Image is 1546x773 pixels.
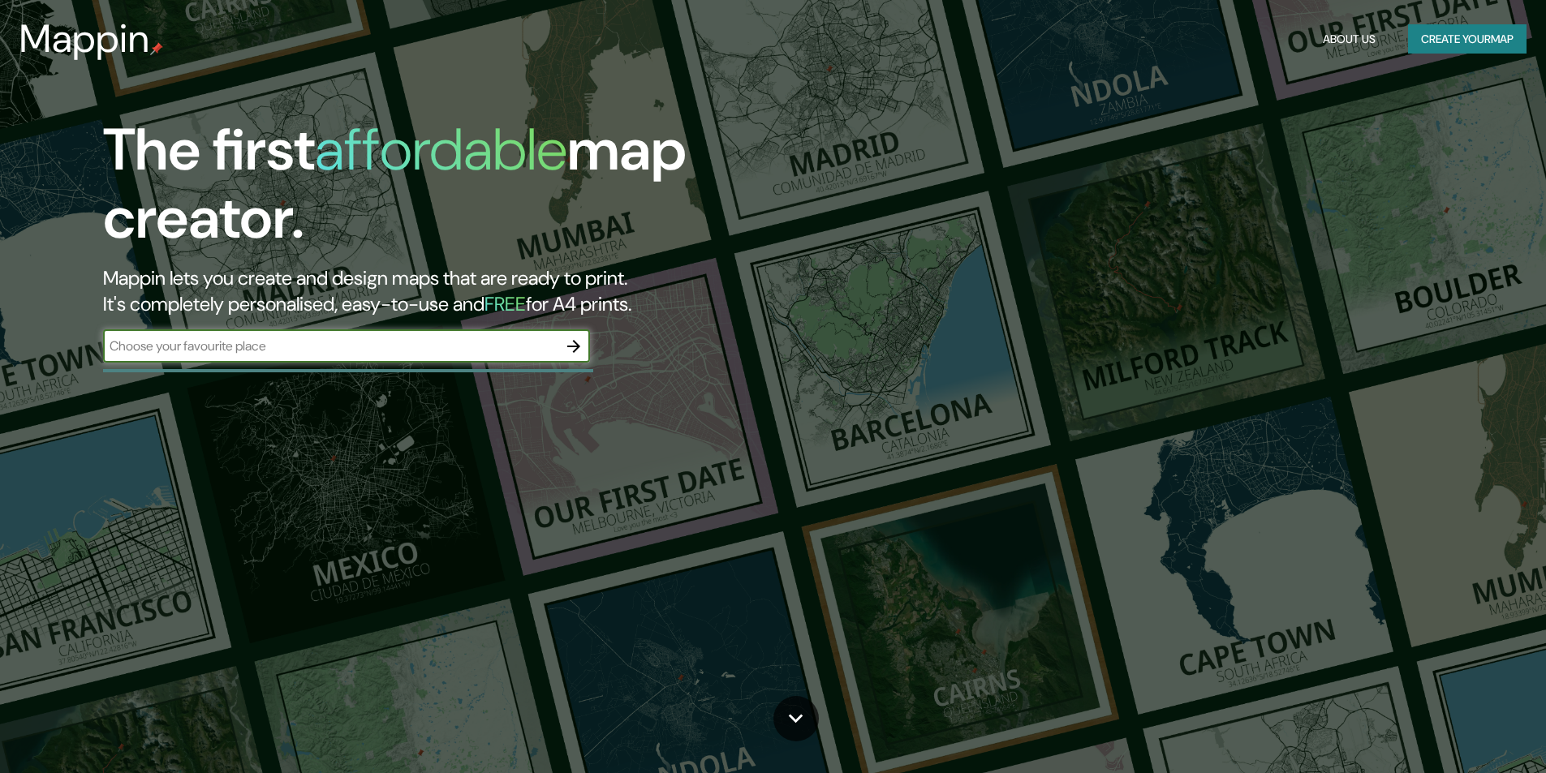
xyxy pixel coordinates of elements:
button: About Us [1316,24,1382,54]
input: Choose your favourite place [103,337,558,355]
img: mappin-pin [150,42,163,55]
h5: FREE [484,291,526,316]
h3: Mappin [19,16,150,62]
button: Create yourmap [1408,24,1527,54]
h1: The first map creator. [103,116,876,265]
h2: Mappin lets you create and design maps that are ready to print. It's completely personalised, eas... [103,265,876,317]
h1: affordable [315,112,567,187]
